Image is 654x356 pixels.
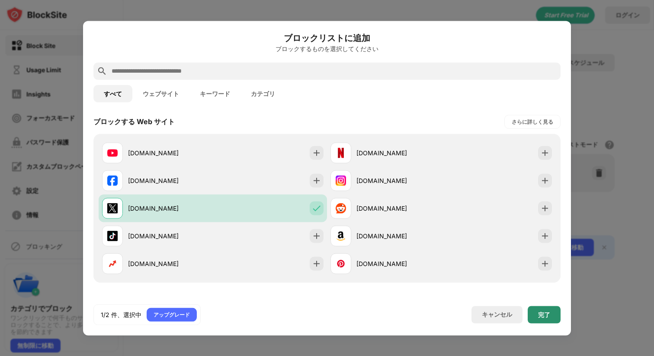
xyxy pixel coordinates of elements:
[93,85,132,102] button: すべて
[93,45,561,52] div: ブロックするものを選択してください
[101,310,141,319] div: 1/2 件、選択中
[189,85,240,102] button: キーワード
[356,204,441,213] div: [DOMAIN_NAME]
[356,231,441,241] div: [DOMAIN_NAME]
[128,231,213,241] div: [DOMAIN_NAME]
[482,311,512,319] div: キャンセル
[107,203,118,213] img: favicons
[93,31,561,44] h6: ブロックリストに追加
[97,66,107,76] img: search.svg
[356,259,441,268] div: [DOMAIN_NAME]
[107,148,118,158] img: favicons
[128,259,213,268] div: [DOMAIN_NAME]
[240,85,285,102] button: カテゴリ
[336,203,346,213] img: favicons
[336,231,346,241] img: favicons
[128,176,213,185] div: [DOMAIN_NAME]
[132,85,189,102] button: ウェブサイト
[107,231,118,241] img: favicons
[128,148,213,157] div: [DOMAIN_NAME]
[107,258,118,269] img: favicons
[93,117,175,126] div: ブロックする Web サイト
[538,311,550,318] div: 完了
[336,175,346,186] img: favicons
[512,117,553,126] div: さらに詳しく見る
[356,176,441,185] div: [DOMAIN_NAME]
[107,175,118,186] img: favicons
[154,310,190,319] div: アップグレード
[356,148,441,157] div: [DOMAIN_NAME]
[336,148,346,158] img: favicons
[128,204,213,213] div: [DOMAIN_NAME]
[336,258,346,269] img: favicons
